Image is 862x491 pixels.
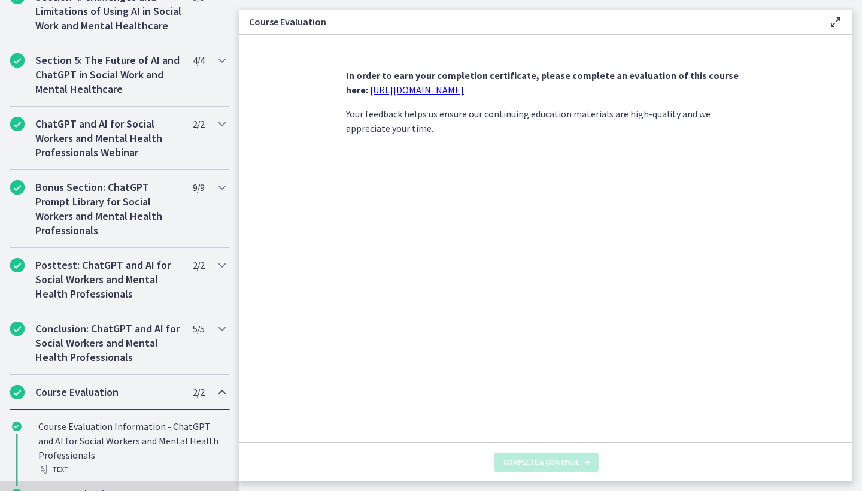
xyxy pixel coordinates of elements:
a: [URL][DOMAIN_NAME] [370,84,464,96]
h2: Posttest: ChatGPT and AI for Social Workers and Mental Health Professionals [35,258,181,301]
i: Completed [12,422,22,431]
i: Completed [10,322,25,336]
span: 2 / 2 [193,258,204,272]
h2: Bonus Section: ChatGPT Prompt Library for Social Workers and Mental Health Professionals [35,180,181,238]
span: 9 / 9 [193,180,204,195]
div: Text [38,462,225,477]
i: Completed [10,117,25,131]
span: 5 / 5 [193,322,204,336]
span: 4 / 4 [193,53,204,68]
h3: Course Evaluation [249,14,809,29]
div: Course Evaluation Information - ChatGPT and AI for Social Workers and Mental Health Professionals [38,419,225,477]
i: Completed [10,180,25,195]
button: Complete & continue [494,453,599,472]
strong: In order to earn your completion certificate, please complete an evaluation of this course here: [346,69,739,96]
h2: Course Evaluation [35,385,181,399]
span: 2 / 2 [193,385,204,399]
i: Completed [10,385,25,399]
h2: Section 5: The Future of AI and ChatGPT in Social Work and Mental Healthcare [35,53,181,96]
i: Completed [10,258,25,272]
h2: ChatGPT and AI for Social Workers and Mental Health Professionals Webinar [35,117,181,160]
h2: Conclusion: ChatGPT and AI for Social Workers and Mental Health Professionals [35,322,181,365]
span: Complete & continue [503,457,579,467]
i: Completed [10,53,25,68]
p: Your feedback helps us ensure our continuing education materials are high-quality and we apprecia... [346,107,746,135]
span: 2 / 2 [193,117,204,131]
